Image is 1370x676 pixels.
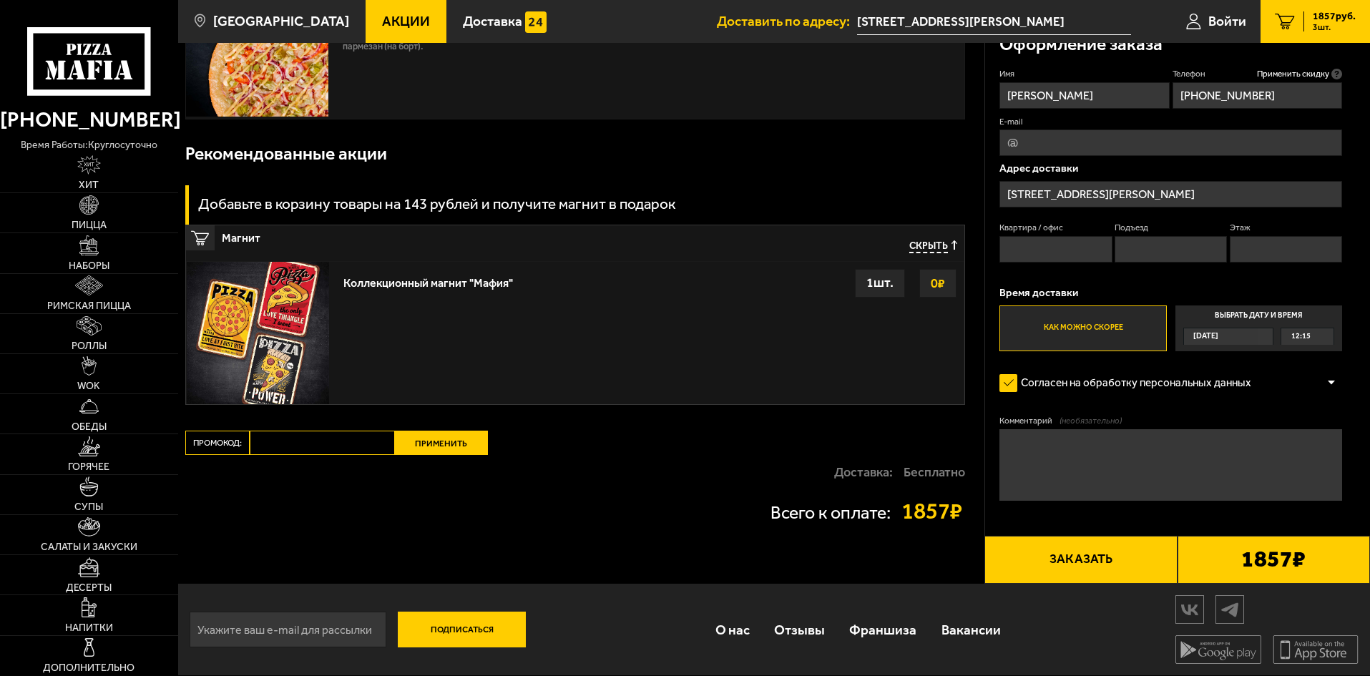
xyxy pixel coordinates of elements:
[68,462,109,472] span: Горячее
[186,261,964,404] a: Коллекционный магнит "Мафия"0₽1шт.
[1257,68,1329,80] span: Применить скидку
[72,341,107,351] span: Роллы
[999,36,1163,54] h3: Оформление заказа
[463,14,522,28] span: Доставка
[857,9,1131,35] input: Ваш адрес доставки
[79,180,99,190] span: Хит
[1208,14,1246,28] span: Войти
[857,9,1131,35] span: Россия, Санкт-Петербург, улица Вадима Шефнера, 14к1
[999,129,1342,156] input: @
[382,14,430,28] span: Акции
[999,288,1342,298] p: Время доставки
[1115,222,1227,234] label: Подъезд
[834,466,893,479] p: Доставка:
[717,14,857,28] span: Доставить по адресу:
[999,369,1266,398] label: Согласен на обработку персональных данных
[343,269,513,290] div: Коллекционный магнит "Мафия"
[66,583,112,593] span: Десерты
[74,502,103,512] span: Супы
[1173,82,1342,109] input: +7 (
[198,197,675,212] h3: Добавьте в корзину товары на 143 рублей и получите магнит в подарок
[1176,597,1203,622] img: vk
[43,663,134,673] span: Дополнительно
[901,500,966,523] strong: 1857 ₽
[837,607,929,653] a: Франшиза
[909,240,957,254] button: Скрыть
[1216,597,1243,622] img: tg
[1173,68,1342,80] label: Телефон
[999,305,1166,351] label: Как можно скорее
[190,612,386,647] input: Укажите ваш e-mail для рассылки
[65,623,113,633] span: Напитки
[762,607,837,653] a: Отзывы
[770,504,891,522] p: Всего к оплате:
[703,607,761,653] a: О нас
[999,116,1342,128] label: E-mail
[69,261,109,271] span: Наборы
[1175,305,1342,351] label: Выбрать дату и время
[72,422,107,432] span: Обеды
[395,431,488,455] button: Применить
[47,301,131,311] span: Римская пицца
[999,163,1342,174] p: Адрес доставки
[185,431,250,455] label: Промокод:
[1230,222,1342,234] label: Этаж
[909,240,948,254] span: Скрыть
[77,381,100,391] span: WOK
[999,415,1342,427] label: Комментарий
[1241,548,1306,571] b: 1857 ₽
[213,14,349,28] span: [GEOGRAPHIC_DATA]
[855,269,905,298] div: 1 шт.
[1193,328,1218,345] span: [DATE]
[41,542,137,552] span: Салаты и закуски
[927,270,949,297] strong: 0 ₽
[72,220,107,230] span: Пицца
[398,612,527,647] button: Подписаться
[1313,23,1356,31] span: 3 шт.
[1313,11,1356,21] span: 1857 руб.
[904,466,965,479] strong: Бесплатно
[999,222,1112,234] label: Квартира / офис
[525,11,547,33] img: 15daf4d41897b9f0e9f617042186c801.svg
[984,536,1177,584] button: Заказать
[999,68,1169,80] label: Имя
[222,225,689,244] span: Магнит
[929,607,1013,653] a: Вакансии
[1291,328,1311,345] span: 12:15
[185,145,387,163] h3: Рекомендованные акции
[1060,415,1122,427] span: (необязательно)
[999,82,1169,109] input: Имя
